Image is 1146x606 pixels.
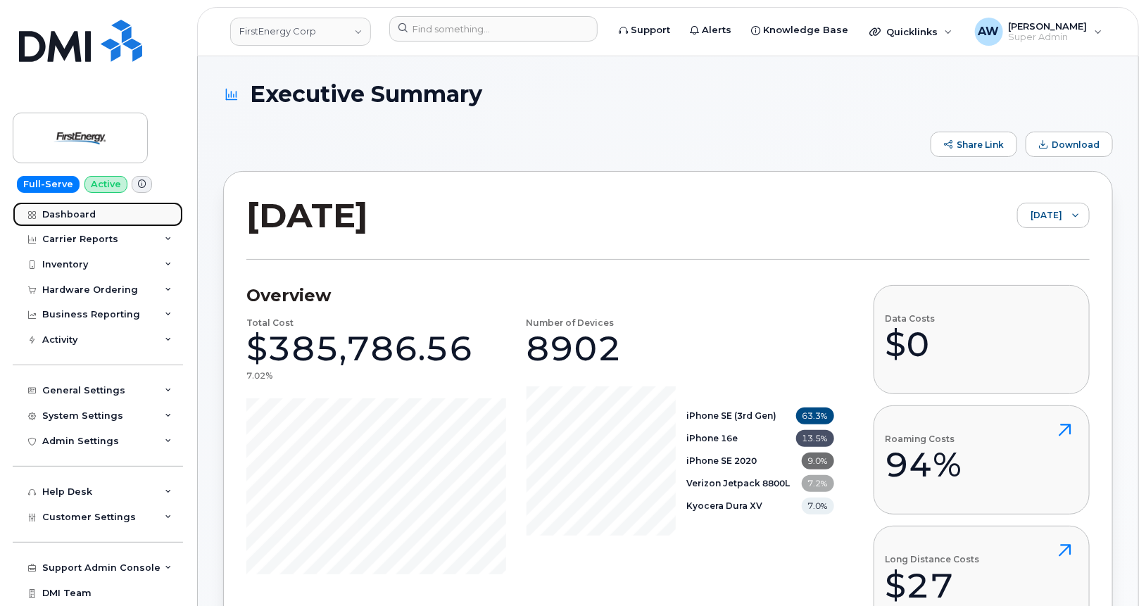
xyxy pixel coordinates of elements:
[796,408,834,424] span: 63.3%
[687,433,738,443] b: iPhone 16e
[246,194,368,236] h2: [DATE]
[246,327,473,370] div: $385,786.56
[1085,545,1135,595] iframe: Messenger Launcher
[886,434,962,443] h4: Roaming Costs
[527,318,615,327] h4: Number of Devices
[886,443,962,486] div: 94%
[886,555,980,564] h4: Long Distance Costs
[687,500,763,511] b: Kyocera Dura XV
[1026,132,1113,157] button: Download
[886,323,936,365] div: $0
[687,478,791,488] b: Verizon Jetpack 8800L
[687,410,777,421] b: iPhone SE (3rd Gen)
[957,139,1004,150] span: Share Link
[802,498,834,515] span: 7.0%
[527,327,622,370] div: 8902
[1018,203,1062,229] span: September 2025
[246,318,294,327] h4: Total Cost
[687,455,757,466] b: iPhone SE 2020
[874,405,1090,515] button: Roaming Costs94%
[802,453,834,469] span: 9.0%
[250,82,482,106] span: Executive Summary
[1052,139,1100,150] span: Download
[802,475,834,492] span: 7.2%
[931,132,1017,157] button: Share Link
[246,285,834,306] h3: Overview
[796,430,834,447] span: 13.5%
[246,370,272,381] div: 7.02%
[886,314,936,323] h4: Data Costs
